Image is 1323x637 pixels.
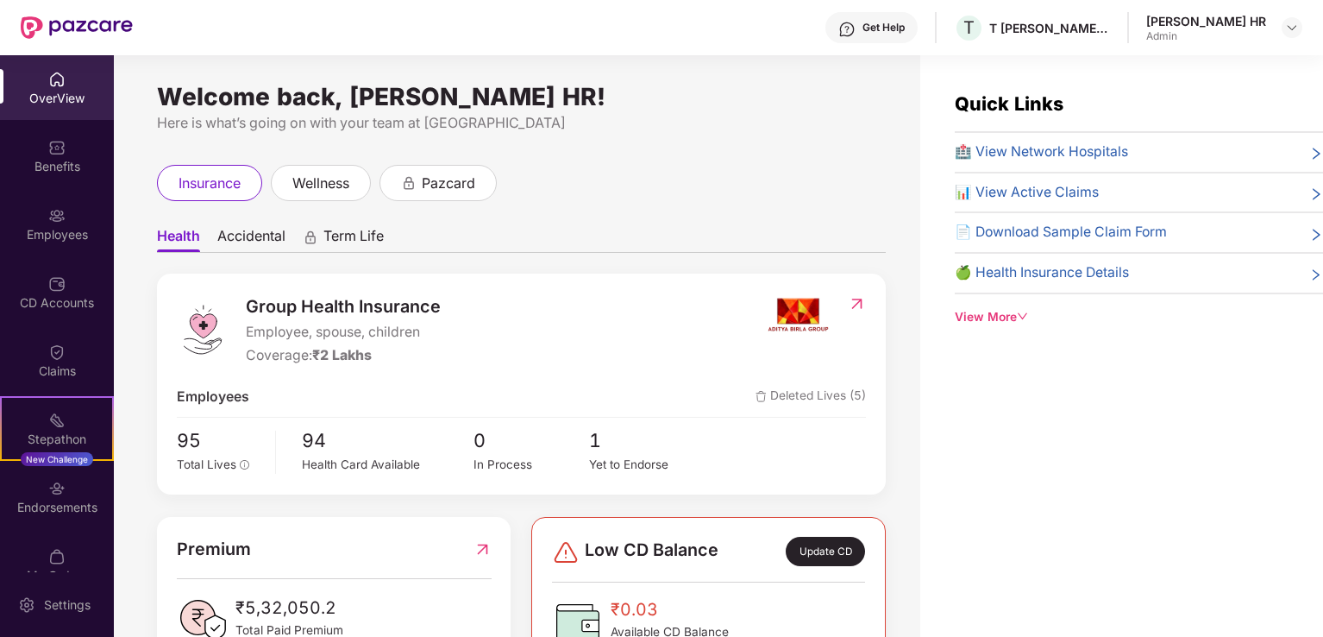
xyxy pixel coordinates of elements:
[177,457,236,471] span: Total Lives
[989,20,1110,36] div: T [PERSON_NAME] & [PERSON_NAME]
[955,262,1129,284] span: 🍏 Health Insurance Details
[552,539,580,566] img: svg+xml;base64,PHN2ZyBpZD0iRGFuZ2VyLTMyeDMyIiB4bWxucz0iaHR0cDovL3d3dy53My5vcmcvMjAwMC9zdmciIHdpZH...
[21,16,133,39] img: New Pazcare Logo
[1285,21,1299,35] img: svg+xml;base64,PHN2ZyBpZD0iRHJvcGRvd24tMzJ4MzIiIHhtbG5zPSJodHRwOi8vd3d3LnczLm9yZy8yMDAwL3N2ZyIgd2...
[157,112,886,134] div: Here is what’s going on with your team at [GEOGRAPHIC_DATA]
[848,295,866,312] img: RedirectIcon
[955,142,1128,163] span: 🏥 View Network Hospitals
[1309,266,1323,284] span: right
[473,426,588,456] span: 0
[21,452,93,466] div: New Challenge
[838,21,856,38] img: svg+xml;base64,PHN2ZyBpZD0iSGVscC0zMngzMiIgeG1sbnM9Imh0dHA6Ly93d3cudzMub3JnLzIwMDAvc3ZnIiB3aWR0aD...
[48,548,66,565] img: svg+xml;base64,PHN2ZyBpZD0iTXlfT3JkZXJzIiBkYXRhLW5hbWU9Ik15IE9yZGVycyIgeG1sbnM9Imh0dHA6Ly93d3cudz...
[48,71,66,88] img: svg+xml;base64,PHN2ZyBpZD0iSG9tZSIgeG1sbnM9Imh0dHA6Ly93d3cudzMub3JnLzIwMDAvc3ZnIiB3aWR0aD0iMjAiIG...
[39,596,96,614] div: Settings
[302,426,474,456] span: 94
[177,536,251,563] span: Premium
[756,387,866,408] span: Deleted Lives (5)
[303,229,318,244] div: animation
[18,596,35,614] img: svg+xml;base64,PHN2ZyBpZD0iU2V0dGluZy0yMHgyMCIgeG1sbnM9Imh0dHA6Ly93d3cudzMub3JnLzIwMDAvc3ZnIiB3aW...
[955,222,1167,243] span: 📄 Download Sample Claim Form
[1017,311,1029,323] span: down
[1309,225,1323,243] span: right
[1309,186,1323,204] span: right
[401,174,417,190] div: animation
[246,345,441,367] div: Coverage:
[302,456,474,474] div: Health Card Available
[217,227,285,252] span: Accidental
[48,344,66,361] img: svg+xml;base64,PHN2ZyBpZD0iQ2xhaW0iIHhtbG5zPSJodHRwOi8vd3d3LnczLm9yZy8yMDAwL3N2ZyIgd2lkdGg9IjIwIi...
[756,391,767,402] img: deleteIcon
[157,90,886,104] div: Welcome back, [PERSON_NAME] HR!
[589,456,704,474] div: Yet to Endorse
[48,139,66,156] img: svg+xml;base64,PHN2ZyBpZD0iQmVuZWZpdHMiIHhtbG5zPSJodHRwOi8vd3d3LnczLm9yZy8yMDAwL3N2ZyIgd2lkdGg9Ij...
[955,182,1099,204] span: 📊 View Active Claims
[955,308,1323,327] div: View More
[292,173,349,194] span: wellness
[157,227,200,252] span: Health
[48,412,66,429] img: svg+xml;base64,PHN2ZyB4bWxucz0iaHR0cDovL3d3dy53My5vcmcvMjAwMC9zdmciIHdpZHRoPSIyMSIgaGVpZ2h0PSIyMC...
[48,480,66,497] img: svg+xml;base64,PHN2ZyBpZD0iRW5kb3JzZW1lbnRzIiB4bWxucz0iaHR0cDovL3d3dy53My5vcmcvMjAwMC9zdmciIHdpZH...
[786,537,865,566] div: Update CD
[177,387,249,408] span: Employees
[235,595,343,621] span: ₹5,32,050.2
[177,426,263,456] span: 95
[422,173,475,194] span: pazcard
[1309,145,1323,163] span: right
[240,460,250,470] span: info-circle
[611,596,729,623] span: ₹0.03
[473,536,492,563] img: RedirectIcon
[312,347,372,363] span: ₹2 Lakhs
[766,293,831,337] img: insurerIcon
[585,537,718,566] span: Low CD Balance
[955,92,1063,115] span: Quick Links
[1146,29,1266,43] div: Admin
[246,293,441,320] span: Group Health Insurance
[963,17,975,38] span: T
[862,21,905,35] div: Get Help
[1146,13,1266,29] div: [PERSON_NAME] HR
[177,304,229,356] img: logo
[179,173,241,194] span: insurance
[48,207,66,224] img: svg+xml;base64,PHN2ZyBpZD0iRW1wbG95ZWVzIiB4bWxucz0iaHR0cDovL3d3dy53My5vcmcvMjAwMC9zdmciIHdpZHRoPS...
[48,275,66,293] img: svg+xml;base64,PHN2ZyBpZD0iQ0RfQWNjb3VudHMiIGRhdGEtbmFtZT0iQ0QgQWNjb3VudHMiIHhtbG5zPSJodHRwOi8vd3...
[323,227,384,252] span: Term Life
[246,322,441,344] span: Employee, spouse, children
[589,426,704,456] span: 1
[473,456,588,474] div: In Process
[2,431,112,448] div: Stepathon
